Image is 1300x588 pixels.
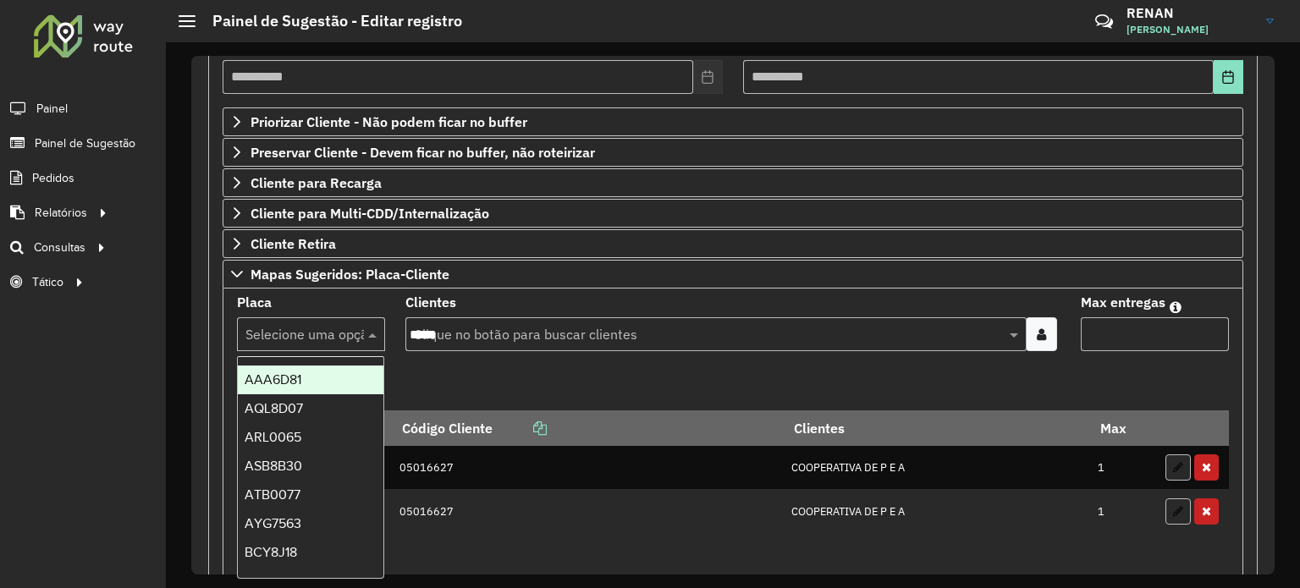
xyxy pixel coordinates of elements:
[1089,446,1157,490] td: 1
[245,516,301,530] span: AYG7563
[782,410,1088,446] th: Clientes
[35,204,87,222] span: Relatórios
[245,459,302,473] span: ASB8B30
[1089,489,1157,533] td: 1
[1170,300,1182,314] em: Máximo de clientes que serão colocados na mesma rota com os clientes informados
[251,267,449,281] span: Mapas Sugeridos: Placa-Cliente
[35,135,135,152] span: Painel de Sugestão
[223,199,1243,228] a: Cliente para Multi-CDD/Internalização
[251,115,527,129] span: Priorizar Cliente - Não podem ficar no buffer
[251,146,595,159] span: Preservar Cliente - Devem ficar no buffer, não roteirizar
[32,273,63,291] span: Tático
[245,487,300,502] span: ATB0077
[1089,410,1157,446] th: Max
[245,545,297,559] span: BCY8J18
[390,446,782,490] td: 05016627
[34,239,85,256] span: Consultas
[251,237,336,250] span: Cliente Retira
[1081,292,1165,312] label: Max entregas
[245,430,301,444] span: ARL0065
[405,292,456,312] label: Clientes
[1214,60,1243,94] button: Choose Date
[196,12,462,30] h2: Painel de Sugestão - Editar registro
[390,489,782,533] td: 05016627
[493,420,547,437] a: Copiar
[245,401,303,415] span: AQL8D07
[36,100,68,118] span: Painel
[251,176,382,190] span: Cliente para Recarga
[223,138,1243,167] a: Preservar Cliente - Devem ficar no buffer, não roteirizar
[390,410,782,446] th: Código Cliente
[223,229,1243,258] a: Cliente Retira
[223,107,1243,136] a: Priorizar Cliente - Não podem ficar no buffer
[32,169,74,187] span: Pedidos
[245,372,301,387] span: AAA6D81
[223,168,1243,197] a: Cliente para Recarga
[782,446,1088,490] td: COOPERATIVA DE P E A
[1086,3,1122,40] a: Contato Rápido
[782,489,1088,533] td: COOPERATIVA DE P E A
[237,292,272,312] label: Placa
[237,356,385,579] ng-dropdown-panel: Options list
[251,206,489,220] span: Cliente para Multi-CDD/Internalização
[1126,5,1253,21] h3: RENAN
[223,260,1243,289] a: Mapas Sugeridos: Placa-Cliente
[1126,22,1253,37] span: [PERSON_NAME]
